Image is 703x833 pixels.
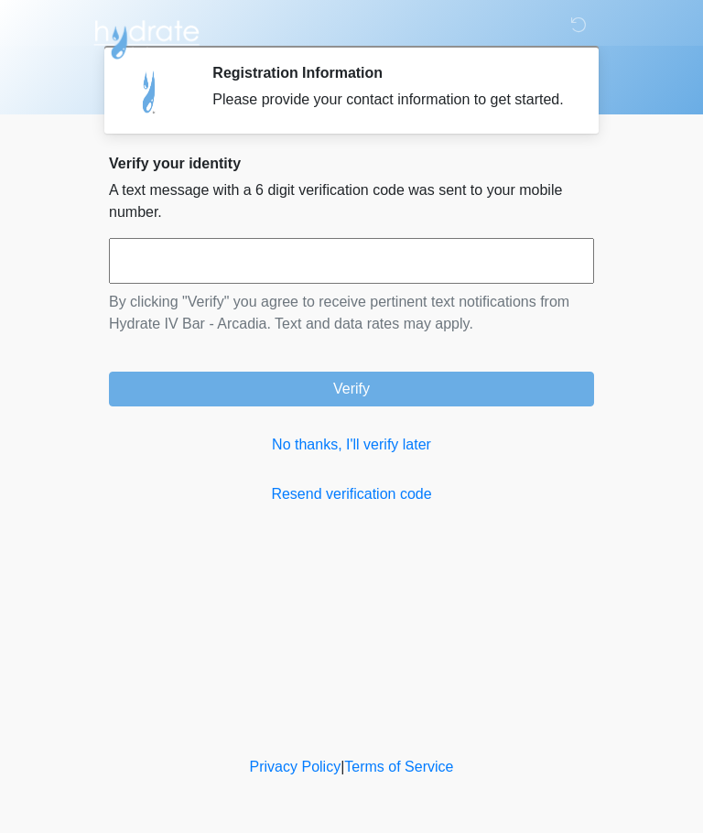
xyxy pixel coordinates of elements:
a: No thanks, I'll verify later [109,434,594,456]
p: By clicking "Verify" you agree to receive pertinent text notifications from Hydrate IV Bar - Arca... [109,291,594,335]
button: Verify [109,372,594,406]
h2: Verify your identity [109,155,594,172]
img: Hydrate IV Bar - Arcadia Logo [91,14,202,60]
p: A text message with a 6 digit verification code was sent to your mobile number. [109,179,594,223]
a: Privacy Policy [250,759,341,774]
a: | [341,759,344,774]
a: Resend verification code [109,483,594,505]
img: Agent Avatar [123,64,178,119]
div: Please provide your contact information to get started. [212,89,567,111]
a: Terms of Service [344,759,453,774]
